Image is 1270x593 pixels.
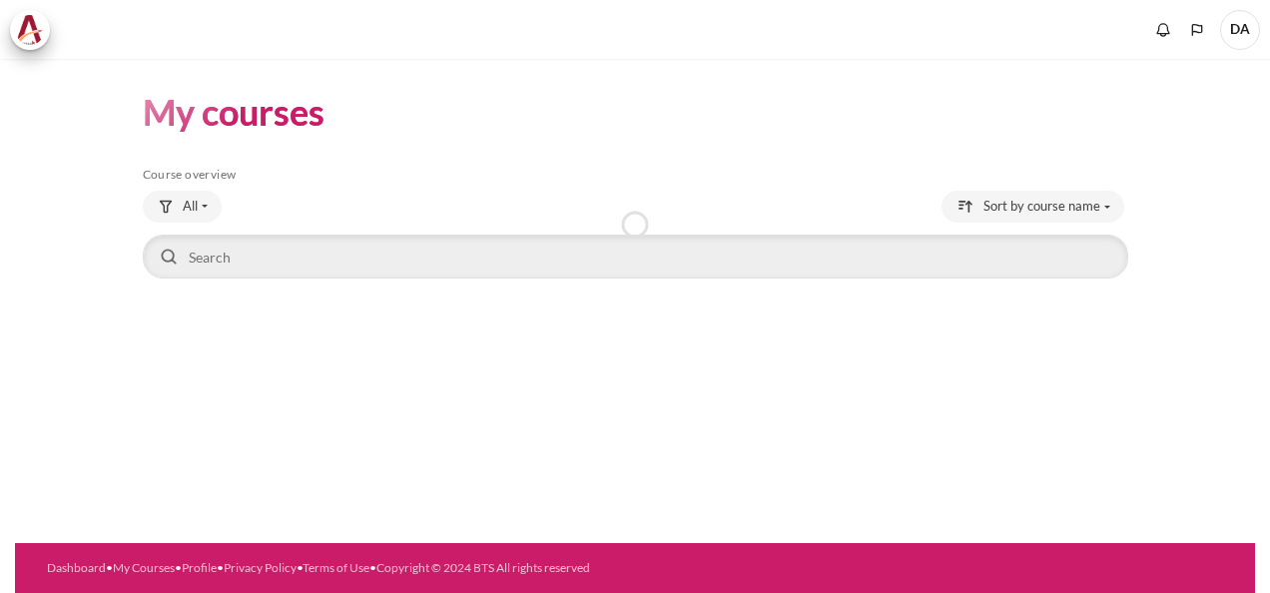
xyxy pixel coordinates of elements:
[183,197,198,217] span: All
[47,559,693,577] div: • • • • •
[15,59,1255,312] section: Content
[1182,15,1212,45] button: Languages
[1148,15,1178,45] div: Show notification window with no new notifications
[143,235,1128,279] input: Search
[16,15,44,45] img: Architeck
[1220,10,1260,50] span: DA
[376,560,590,575] a: Copyright © 2024 BTS All rights reserved
[143,191,222,223] button: Grouping drop-down menu
[182,560,217,575] a: Profile
[224,560,297,575] a: Privacy Policy
[143,89,324,136] h1: My courses
[143,167,1128,183] h5: Course overview
[983,197,1100,217] span: Sort by course name
[942,191,1124,223] button: Sorting drop-down menu
[47,560,106,575] a: Dashboard
[113,560,175,575] a: My Courses
[1220,10,1260,50] a: User menu
[10,10,60,50] a: Architeck Architeck
[303,560,369,575] a: Terms of Use
[143,191,1128,283] div: Course overview controls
